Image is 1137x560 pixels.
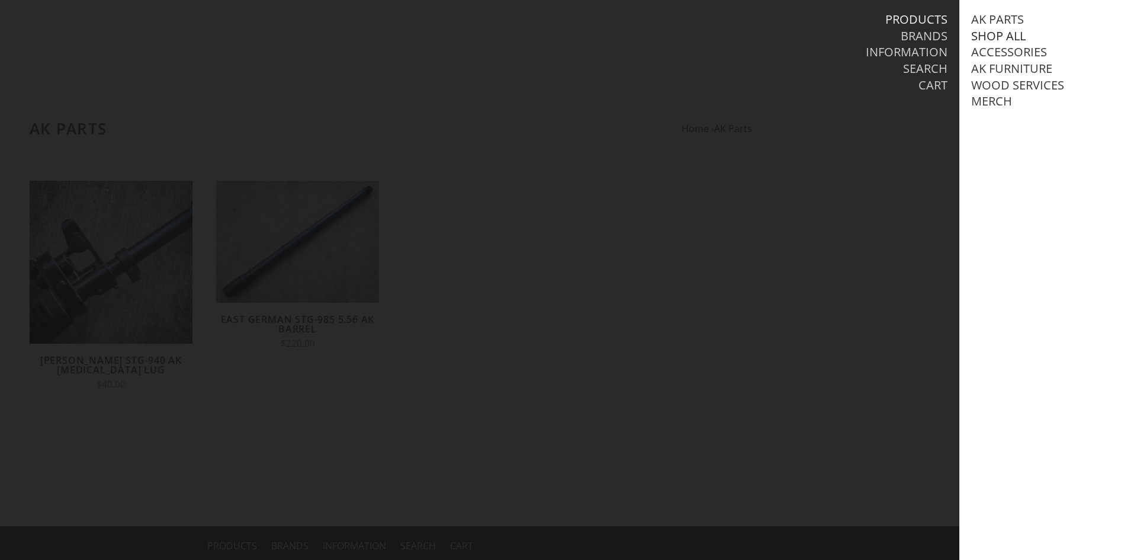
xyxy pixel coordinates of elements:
[971,78,1064,93] a: Wood Services
[971,28,1026,44] a: Shop All
[866,44,947,60] a: Information
[971,12,1024,27] a: AK Parts
[918,78,947,93] a: Cart
[971,61,1052,76] a: AK Furniture
[971,94,1012,109] a: Merch
[971,44,1047,60] a: Accessories
[901,28,947,44] a: Brands
[903,61,947,76] a: Search
[885,12,947,27] a: Products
